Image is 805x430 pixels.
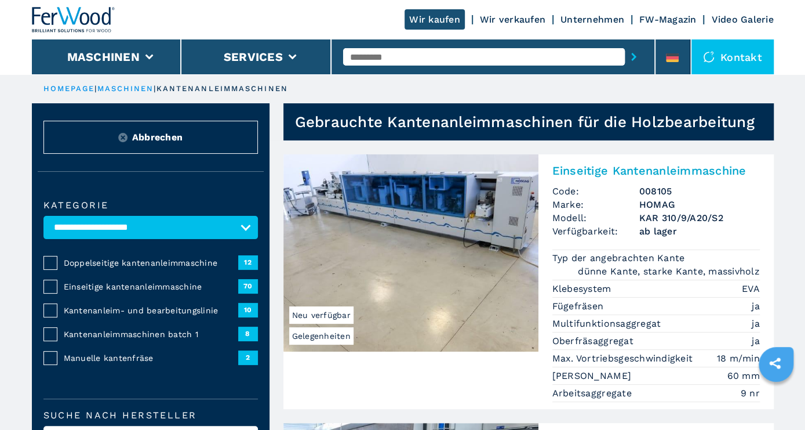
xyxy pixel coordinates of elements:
[752,299,760,313] em: ja
[639,225,760,238] span: ab lager
[43,201,258,210] label: Kategorie
[742,282,760,295] em: EVA
[552,185,639,198] span: Code:
[552,352,696,365] p: Max. Vortriebsgeschwindigkeit
[639,211,760,225] h3: KAR 310/9/A20/S2
[118,133,128,142] img: Reset
[756,378,796,421] iframe: Chat
[691,39,774,74] div: Kontakt
[552,252,688,265] p: Typ der angebrachten Kante
[552,211,639,225] span: Modell:
[752,334,760,348] em: ja
[552,225,639,238] span: Verfügbarkeit:
[289,306,354,324] span: Neu verfügbar
[283,154,774,409] a: Einseitige Kantenanleimmaschine HOMAG KAR 310/9/A20/S2GelegenheitenNeu verfügbarEinseitige Kanten...
[741,386,760,400] em: 9 nr
[552,387,635,400] p: Arbeitsaggregate
[480,14,545,25] a: Wir verkaufen
[64,257,238,269] span: Doppelseitige kantenanleimmaschine
[760,349,789,378] a: sharethis
[43,121,258,154] button: ResetAbbrechen
[639,198,760,211] h3: HOMAG
[405,9,465,30] a: Wir kaufen
[552,300,607,313] p: Fügefräsen
[64,352,238,364] span: Manuelle kantenfräse
[97,84,154,93] a: maschinen
[578,265,759,278] em: dünne Kante, starke Kante, massivholz
[238,279,258,293] span: 70
[639,185,760,198] h3: 008105
[552,198,639,211] span: Marke:
[238,255,258,269] span: 12
[43,411,258,420] label: Suche nach Hersteller
[552,164,760,178] h2: Einseitige Kantenanleimmaschine
[552,335,636,348] p: Oberfräsaggregat
[289,327,354,345] span: Gelegenheiten
[67,50,140,64] button: Maschinen
[711,14,773,25] a: Video Galerie
[238,303,258,317] span: 10
[43,84,95,93] a: HOMEPAGE
[717,352,760,365] em: 18 m/min
[94,84,97,93] span: |
[32,7,115,32] img: Ferwood
[639,14,697,25] a: FW-Magazin
[552,317,664,330] p: Multifunktionsaggregat
[238,350,258,364] span: 2
[224,50,283,64] button: Services
[727,369,759,382] em: 60 mm
[625,44,643,70] button: submit-button
[154,84,156,93] span: |
[64,328,238,340] span: Kantenanleimmaschinen batch 1
[703,51,715,63] img: Kontakt
[64,305,238,316] span: Kantenanleim- und bearbeitungslinie
[560,14,624,25] a: Unternehmen
[552,370,635,382] p: [PERSON_NAME]
[552,283,614,295] p: Klebesystem
[238,327,258,341] span: 8
[752,317,760,330] em: ja
[132,131,183,144] span: Abbrechen
[156,84,288,94] p: kantenanleimmaschinen
[295,113,755,131] h1: Gebrauchte Kantenanleimmaschinen für die Holzbearbeitung
[283,154,538,352] img: Einseitige Kantenanleimmaschine HOMAG KAR 310/9/A20/S2
[64,281,238,292] span: Einseitige kantenanleimmaschine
